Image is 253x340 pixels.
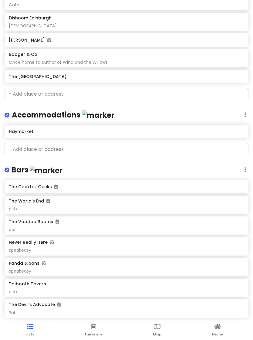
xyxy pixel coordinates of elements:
h6: The [GEOGRAPHIC_DATA] [9,74,244,79]
i: Added to itinerary [54,185,58,189]
i: Added to itinerary [47,38,51,42]
i: Added to itinerary [56,219,59,224]
input: + Add place or address [5,143,248,155]
input: + Add place or address [5,88,248,100]
span: Lists [25,332,34,337]
a: Lists [25,321,34,340]
i: Added to itinerary [50,240,54,244]
h6: Panda & Sons [9,260,46,266]
div: speakeasy [9,268,244,274]
h6: [PERSON_NAME] [9,37,244,43]
img: marker [82,110,114,120]
div: [DEMOGRAPHIC_DATA] [9,23,244,29]
i: Added to itinerary [57,302,61,307]
h6: The Cocktail Geeks [9,184,244,189]
h6: Tolbooth Tavern [9,281,46,287]
a: Home [212,321,223,340]
a: Map [153,321,161,340]
div: pub [9,289,244,294]
a: Itinerary [85,321,102,340]
h6: Never Really Here [9,240,54,245]
div: Once home to author of Wind and the Willows [9,59,244,65]
h4: Bars [12,165,62,175]
h6: The Voodoo Rooms [9,219,59,224]
div: speakeasy [9,247,244,253]
h6: The World's End [9,198,50,204]
div: bar [9,227,244,232]
i: Added to itinerary [42,261,46,265]
span: Home [212,332,223,337]
div: pub [9,206,244,212]
img: marker [30,166,62,175]
i: Added to itinerary [46,199,50,203]
div: Cafe [9,2,244,8]
span: Itinerary [85,332,102,337]
h6: Dishoom Edinburgh [9,15,52,21]
h6: Badger & Co [9,52,37,57]
div: Pub [9,310,244,315]
h4: Accommodations [12,110,114,120]
span: Map [153,332,161,337]
h6: The Devil's Advocate [9,302,61,307]
h6: Haymarket [9,129,244,134]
